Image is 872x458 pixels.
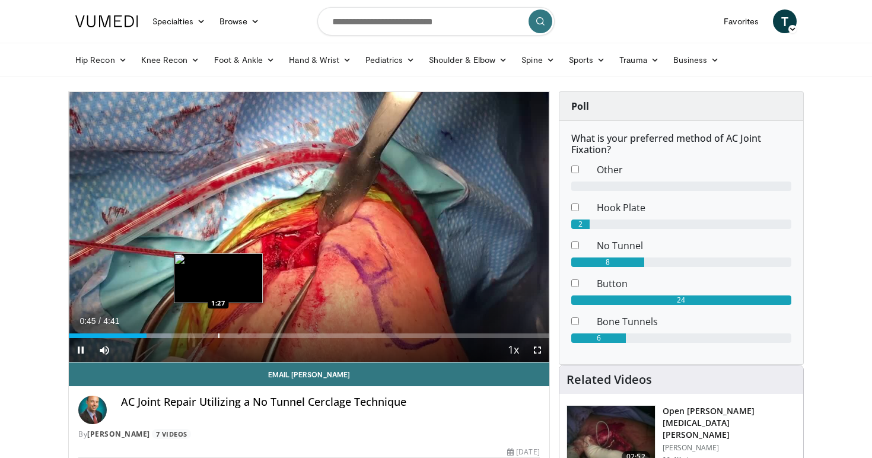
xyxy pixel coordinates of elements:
div: 8 [571,257,645,267]
button: Pause [69,338,93,362]
a: Spine [514,48,561,72]
a: Business [666,48,727,72]
dd: Bone Tunnels [588,314,800,329]
video-js: Video Player [69,92,549,362]
h4: Related Videos [567,373,652,387]
a: Specialties [145,9,212,33]
h4: AC Joint Repair Utilizing a No Tunnel Cerclage Technique [121,396,540,409]
a: Favorites [717,9,766,33]
div: Progress Bar [69,333,549,338]
a: Hand & Wrist [282,48,358,72]
img: VuMedi Logo [75,15,138,27]
img: image.jpeg [174,253,263,303]
dd: Button [588,276,800,291]
span: 4:41 [103,316,119,326]
a: Sports [562,48,613,72]
a: T [773,9,797,33]
dd: Other [588,163,800,177]
span: / [98,316,101,326]
a: Trauma [612,48,666,72]
button: Playback Rate [502,338,526,362]
div: 6 [571,333,626,343]
h3: Open [PERSON_NAME][MEDICAL_DATA][PERSON_NAME] [663,405,796,441]
span: 0:45 [79,316,96,326]
div: By [78,429,540,440]
a: [PERSON_NAME] [87,429,150,439]
button: Fullscreen [526,338,549,362]
button: Mute [93,338,116,362]
div: 2 [571,220,590,229]
dd: No Tunnel [588,238,800,253]
div: [DATE] [507,447,539,457]
p: [PERSON_NAME] [663,443,796,453]
a: Email [PERSON_NAME] [69,362,549,386]
h6: What is your preferred method of AC Joint Fixation? [571,133,791,155]
img: Avatar [78,396,107,424]
div: 24 [571,295,791,305]
dd: Hook Plate [588,201,800,215]
a: Hip Recon [68,48,134,72]
a: Browse [212,9,267,33]
a: Shoulder & Elbow [422,48,514,72]
input: Search topics, interventions [317,7,555,36]
strong: Poll [571,100,589,113]
a: 7 Videos [152,429,191,439]
a: Knee Recon [134,48,207,72]
a: Pediatrics [358,48,422,72]
a: Foot & Ankle [207,48,282,72]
